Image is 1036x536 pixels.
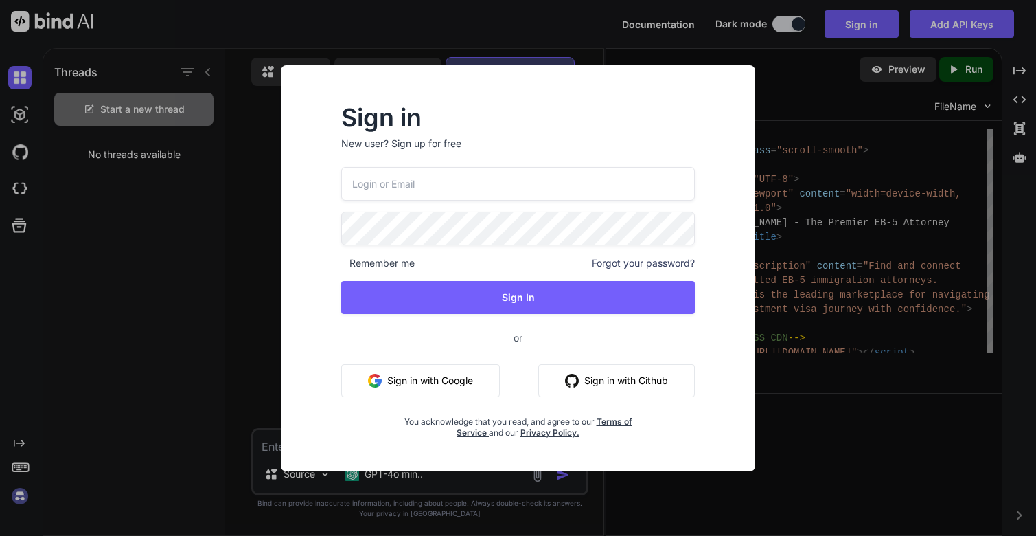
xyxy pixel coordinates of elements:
span: or [459,321,577,355]
span: Remember me [341,256,415,270]
button: Sign In [341,281,695,314]
button: Sign in with Github [538,364,695,397]
span: Forgot your password? [592,256,695,270]
div: You acknowledge that you read, and agree to our and our [400,408,636,438]
img: github [565,374,579,388]
div: Sign up for free [391,137,461,150]
p: New user? [341,137,695,167]
a: Privacy Policy. [520,427,579,438]
h2: Sign in [341,107,695,129]
a: Terms of Service [457,416,632,438]
input: Login or Email [341,167,695,201]
img: google [368,374,382,388]
button: Sign in with Google [341,364,500,397]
